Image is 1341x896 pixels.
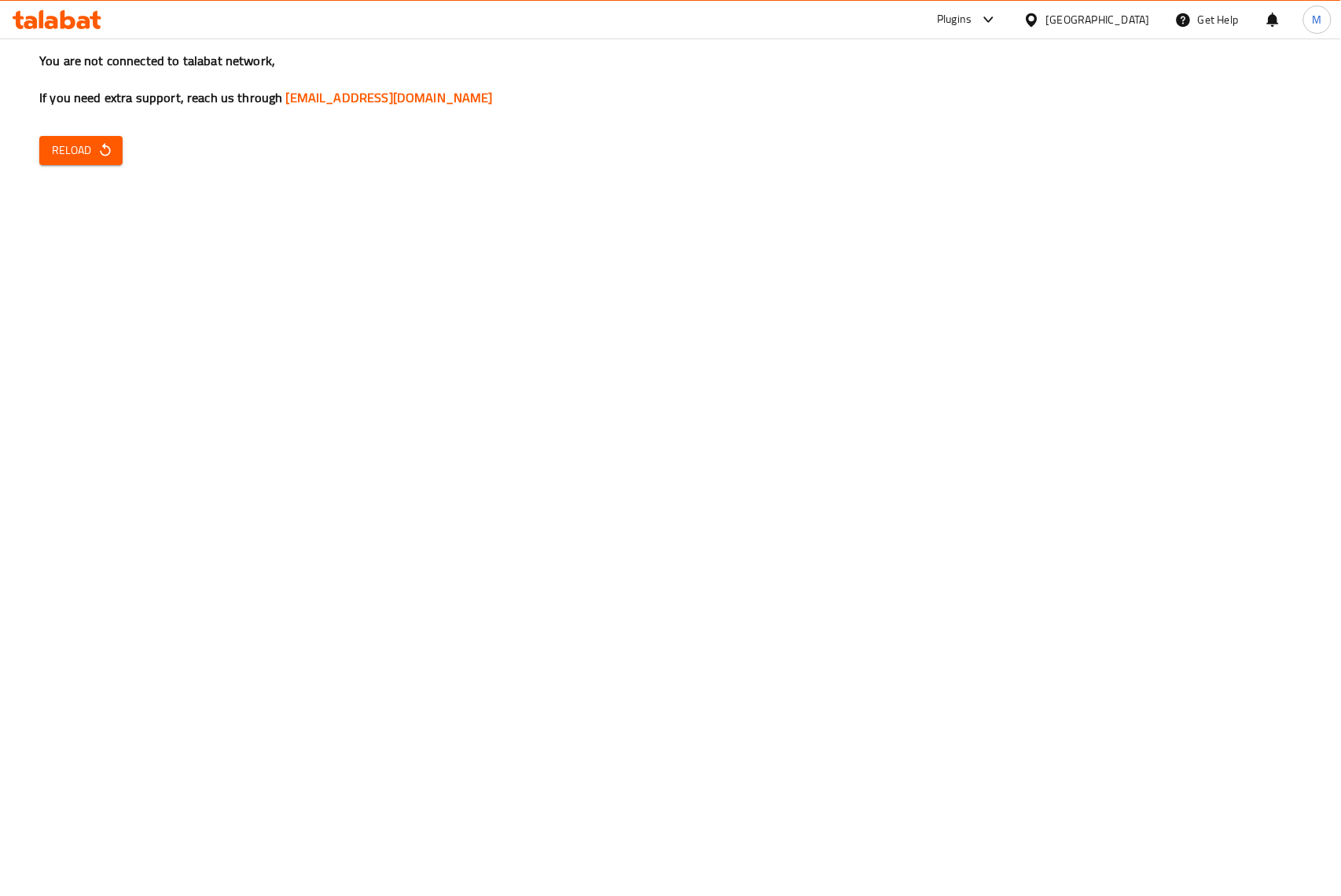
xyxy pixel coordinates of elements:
[39,52,1302,107] h3: You are not connected to talabat network, If you need extra support, reach us through
[52,141,110,160] span: Reload
[937,10,972,29] div: Plugins
[39,136,123,165] button: Reload
[1313,11,1322,28] span: M
[1046,11,1150,28] div: [GEOGRAPHIC_DATA]
[286,86,493,109] a: [EMAIL_ADDRESS][DOMAIN_NAME]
